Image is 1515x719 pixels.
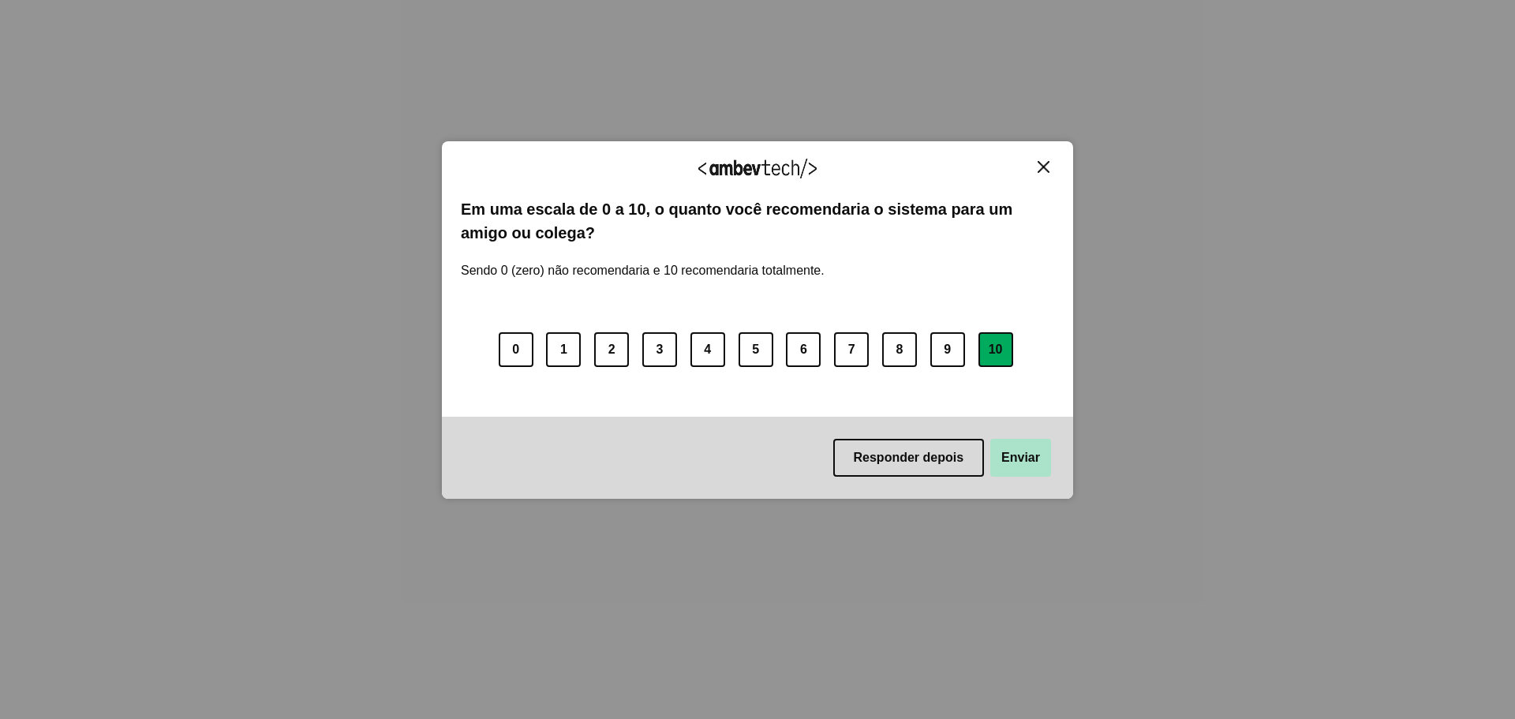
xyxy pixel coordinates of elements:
img: Close [1038,161,1049,173]
button: 8 [882,332,917,367]
button: 7 [834,332,869,367]
button: 1 [546,332,581,367]
button: 4 [690,332,725,367]
button: Close [1033,160,1054,174]
button: 6 [786,332,821,367]
label: Em uma escala de 0 a 10, o quanto você recomendaria o sistema para um amigo ou colega? [461,197,1054,245]
button: Responder depois [833,439,985,477]
button: 0 [499,332,533,367]
label: Sendo 0 (zero) não recomendaria e 10 recomendaria totalmente. [461,245,825,278]
button: 2 [594,332,629,367]
button: Enviar [990,439,1051,477]
button: 3 [642,332,677,367]
button: 10 [978,332,1013,367]
button: 9 [930,332,965,367]
img: Logo Ambevtech [698,159,817,178]
button: 5 [739,332,773,367]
